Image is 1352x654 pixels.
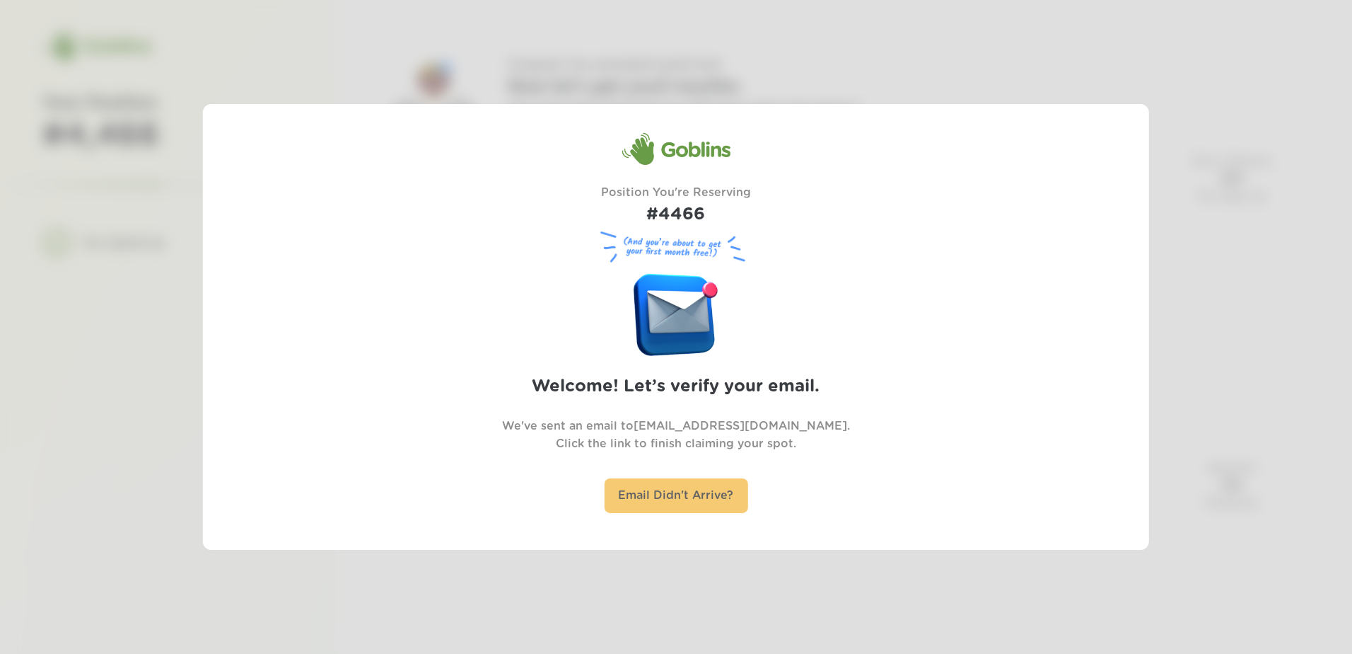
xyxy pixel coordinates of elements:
[595,228,757,267] figure: (And you’re about to get your first month free!)
[532,374,820,400] h2: Welcome! Let’s verify your email.
[601,184,751,228] div: Position You're Reserving
[604,478,747,513] div: Email Didn't Arrive?
[622,132,730,166] div: Goblins
[502,418,850,453] p: We've sent an email to [EMAIL_ADDRESS][DOMAIN_NAME] . Click the link to finish claiming your spot.
[601,202,751,228] h1: #4466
